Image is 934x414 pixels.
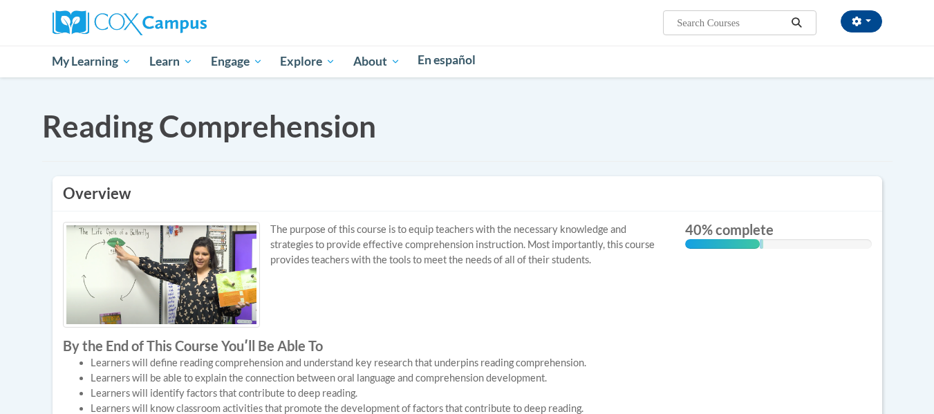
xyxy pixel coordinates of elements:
span: Explore [280,53,335,70]
a: Cox Campus [53,16,207,28]
span: About [353,53,400,70]
h3: Overview [63,183,872,205]
span: Reading Comprehension [42,108,376,144]
a: About [344,46,409,77]
a: My Learning [44,46,141,77]
p: The purpose of this course is to equip teachers with the necessary knowledge and strategies to pr... [63,222,664,267]
a: Learn [140,46,202,77]
li: Learners will define reading comprehension and understand key research that underpins reading com... [91,355,664,370]
span: Learn [149,53,193,70]
span: My Learning [52,53,131,70]
span: Engage [211,53,263,70]
img: Course logo image [63,222,260,328]
li: Learners will be able to explain the connection between oral language and comprehension development. [91,370,664,386]
div: Main menu [32,46,903,77]
label: By the End of This Course Youʹll Be Able To [63,338,664,353]
button: Account Settings [841,10,882,32]
input: Search Courses [675,15,786,31]
li: Learners will identify factors that contribute to deep reading. [91,386,664,401]
label: 40% complete [685,222,872,237]
i:  [790,18,803,28]
button: Search [786,15,807,31]
span: En español [418,53,476,67]
img: Cox Campus [53,10,207,35]
div: 0.001% [760,239,763,249]
a: Explore [271,46,344,77]
div: 40% complete [685,239,760,249]
a: Engage [202,46,272,77]
a: En español [409,46,485,75]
